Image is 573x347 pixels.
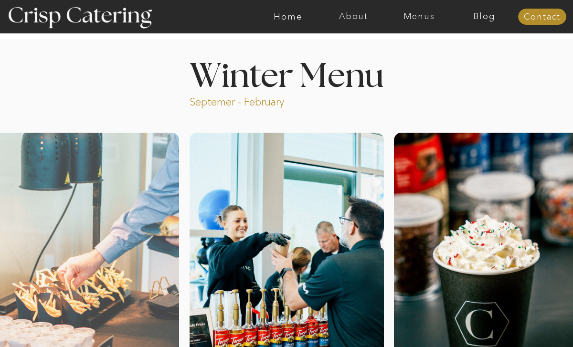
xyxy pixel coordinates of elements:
[386,12,452,21] a: Menus
[154,60,419,88] h1: Winter Menu
[255,12,321,21] a: Home
[190,95,321,106] p: Septemer - February
[518,12,566,22] a: Contact
[321,12,386,21] a: About
[452,12,517,21] a: Blog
